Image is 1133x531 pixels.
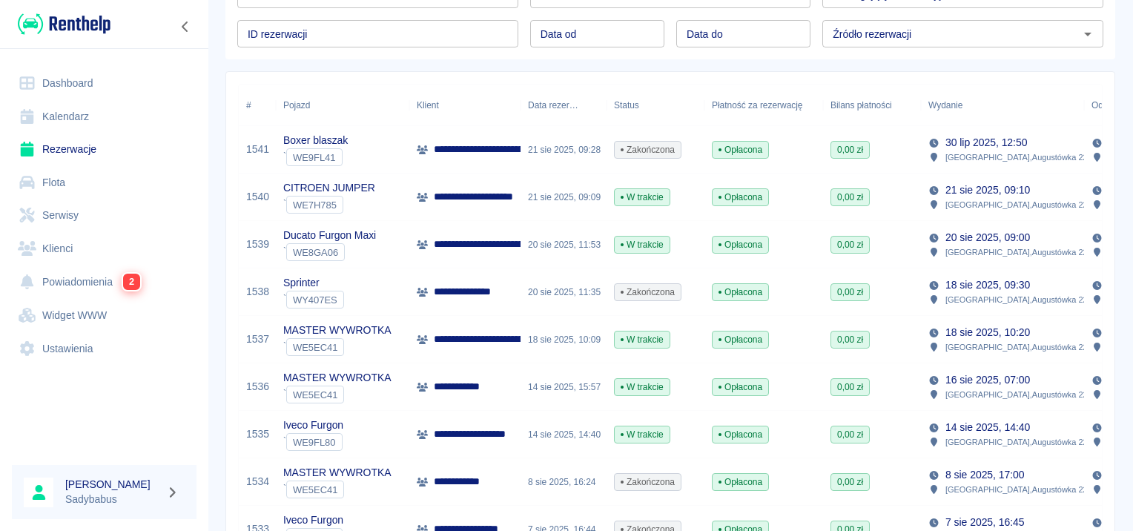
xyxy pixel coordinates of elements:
[123,274,140,290] span: 2
[615,286,681,299] span: Zakończona
[283,481,391,498] div: `
[713,428,768,441] span: Opłacona
[12,332,196,366] a: Ustawienia
[283,433,343,451] div: `
[246,426,269,442] a: 1535
[615,475,681,489] span: Zakończona
[18,12,110,36] img: Renthelp logo
[283,386,391,403] div: `
[12,299,196,332] a: Widget WWW
[283,370,391,386] p: MASTER WYWROTKA
[713,191,768,204] span: Opłacona
[713,475,768,489] span: Opłacona
[712,85,803,126] div: Płatność za rezerwację
[831,380,869,394] span: 0,00 zł
[676,20,810,47] input: DD.MM.YYYY
[1077,24,1098,44] button: Otwórz
[521,316,607,363] div: 18 sie 2025, 10:09
[945,420,1030,435] p: 14 sie 2025, 14:40
[615,143,681,156] span: Zakończona
[12,100,196,133] a: Kalendarz
[521,458,607,506] div: 8 sie 2025, 16:24
[521,174,607,221] div: 21 sie 2025, 09:09
[246,189,269,205] a: 1540
[945,293,1093,306] p: [GEOGRAPHIC_DATA] , Augustówka 22A
[928,85,962,126] div: Wydanie
[12,199,196,232] a: Serwisy
[521,268,607,316] div: 20 sie 2025, 11:35
[713,333,768,346] span: Opłacona
[831,143,869,156] span: 0,00 zł
[945,198,1093,211] p: [GEOGRAPHIC_DATA] , Augustówka 22A
[945,388,1093,401] p: [GEOGRAPHIC_DATA] , Augustówka 22A
[521,221,607,268] div: 20 sie 2025, 11:53
[283,228,376,243] p: Ducato Furgon Maxi
[704,85,823,126] div: Płatność za rezerwację
[12,232,196,265] a: Klienci
[283,275,344,291] p: Sprinter
[283,85,310,126] div: Pojazd
[945,483,1093,496] p: [GEOGRAPHIC_DATA] , Augustówka 22A
[287,437,342,448] span: WE9FL80
[945,135,1027,151] p: 30 lip 2025, 12:50
[831,238,869,251] span: 0,00 zł
[246,85,251,126] div: #
[287,199,343,211] span: WE7H785
[246,284,269,300] a: 1538
[945,340,1093,354] p: [GEOGRAPHIC_DATA] , Augustówka 22A
[12,67,196,100] a: Dashboard
[831,333,869,346] span: 0,00 zł
[287,342,343,353] span: WE5EC41
[831,191,869,204] span: 0,00 zł
[174,17,196,36] button: Zwiń nawigację
[239,85,276,126] div: #
[246,237,269,252] a: 1539
[287,484,343,495] span: WE5EC41
[945,277,1030,293] p: 18 sie 2025, 09:30
[945,230,1030,245] p: 20 sie 2025, 09:00
[246,474,269,489] a: 1534
[283,196,375,214] div: `
[614,85,639,126] div: Status
[521,85,607,126] div: Data rezerwacji
[283,465,391,481] p: MASTER WYWROTKA
[283,133,348,148] p: Boxer blaszak
[283,180,375,196] p: CITROEN JUMPER
[945,151,1093,164] p: [GEOGRAPHIC_DATA] , Augustówka 22A
[283,512,343,528] p: Iveco Furgon
[12,265,196,299] a: Powiadomienia2
[823,85,921,126] div: Bilans płatności
[615,380,670,394] span: W trakcie
[945,467,1025,483] p: 8 sie 2025, 17:00
[283,291,344,309] div: `
[615,191,670,204] span: W trakcie
[921,85,1084,126] div: Wydanie
[283,338,391,356] div: `
[615,238,670,251] span: W trakcie
[287,294,343,306] span: WY407ES
[65,477,160,492] h6: [PERSON_NAME]
[615,333,670,346] span: W trakcie
[945,182,1030,198] p: 21 sie 2025, 09:10
[530,20,664,47] input: DD.MM.YYYY
[287,152,342,163] span: WE9FL41
[713,143,768,156] span: Opłacona
[521,363,607,411] div: 14 sie 2025, 15:57
[945,515,1025,530] p: 7 sie 2025, 16:45
[409,85,521,126] div: Klient
[713,238,768,251] span: Opłacona
[521,126,607,174] div: 21 sie 2025, 09:28
[283,243,376,261] div: `
[276,85,409,126] div: Pojazd
[12,133,196,166] a: Rezerwacje
[830,85,892,126] div: Bilans płatności
[831,286,869,299] span: 0,00 zł
[831,428,869,441] span: 0,00 zł
[945,372,1030,388] p: 16 sie 2025, 07:00
[12,166,196,199] a: Flota
[521,411,607,458] div: 14 sie 2025, 14:40
[945,435,1093,449] p: [GEOGRAPHIC_DATA] , Augustówka 22A
[287,247,344,258] span: WE8GA06
[615,428,670,441] span: W trakcie
[283,323,391,338] p: MASTER WYWROTKA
